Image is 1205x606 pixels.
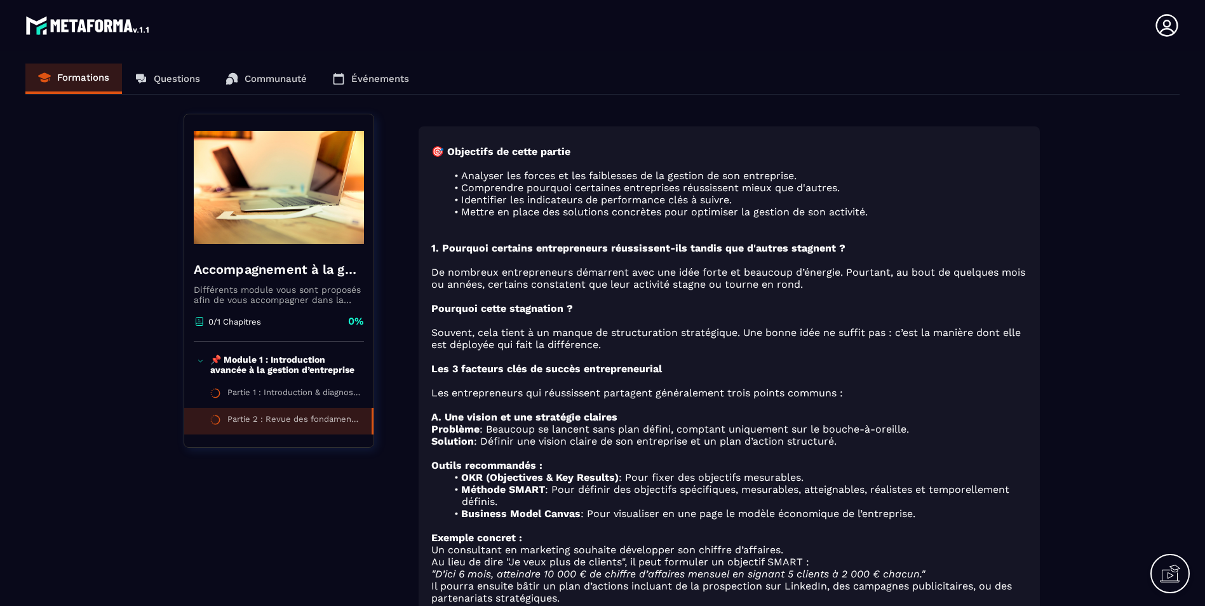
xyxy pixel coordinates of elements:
div: Partie 1 : Introduction & diagnostic rapide [227,387,361,401]
li: : Pour visualiser en une page le modèle économique de l’entreprise. [447,508,1027,520]
li: Mettre en place des solutions concrètes pour optimiser la gestion de son activité. [447,206,1027,218]
strong: Outils recommandés : [431,459,542,471]
li: : Pour définir des objectifs spécifiques, mesurables, atteignables, réalistes et temporellement d... [447,483,1027,508]
h4: Accompagnement à la gestion d'entreprise [194,260,364,278]
p: De nombreux entrepreneurs démarrent avec une idée forte et beaucoup d’énergie. Pourtant, au bout ... [431,266,1027,290]
p: Les entrepreneurs qui réussissent partagent généralement trois points communs : [431,387,1027,399]
strong: 1. Pourquoi certains entrepreneurs réussissent-ils tandis que d'autres stagnent ? [431,242,845,254]
p: Souvent, cela tient à un manque de structuration stratégique. Une bonne idée ne suffit pas : c’es... [431,327,1027,351]
strong: A. Une vision et une stratégie claires [431,411,617,423]
li: : Pour fixer des objectifs mesurables. [447,471,1027,483]
p: Il pourra ensuite bâtir un plan d’actions incluant de la prospection sur LinkedIn, des campagnes ... [431,580,1027,604]
strong: Problème [431,423,480,435]
strong: Pourquoi cette stagnation ? [431,302,573,314]
p: 📌 Module 1 : Introduction avancée à la gestion d’entreprise [210,354,361,375]
strong: Méthode SMART [461,483,545,495]
li: Analyser les forces et les faiblesses de la gestion de son entreprise. [447,170,1027,182]
img: banner [194,124,364,251]
strong: Les 3 facteurs clés de succès entrepreneurial [431,363,662,375]
strong: Business Model Canvas [461,508,581,520]
strong: OKR (Objectives & Key Results) [461,471,619,483]
p: Un consultant en marketing souhaite développer son chiffre d’affaires. [431,544,1027,556]
strong: 🎯 Objectifs de cette partie [431,145,570,158]
p: Au lieu de dire "Je veux plus de clients", il peut formuler un objectif SMART : [431,556,1027,568]
p: 0/1 Chapitres [208,317,261,327]
p: Différents module vous sont proposés afin de vous accompagner dans la gestion de votre entreprise... [194,285,364,305]
div: Partie 2 : Revue des fondamentaux : Forces et faiblesses de votre gestion d’entreprise [227,414,359,428]
li: Identifier les indicateurs de performance clés à suivre. [447,194,1027,206]
p: : Définir une vision claire de son entreprise et un plan d’action structuré. [431,435,1027,447]
li: Comprendre pourquoi certaines entreprises réussissent mieux que d'autres. [447,182,1027,194]
p: 0% [348,314,364,328]
strong: Solution [431,435,474,447]
img: logo [25,13,151,38]
em: "D’ici 6 mois, atteindre 10 000 € de chiffre d’affaires mensuel en signant 5 clients à 2 000 € ch... [431,568,925,580]
strong: Exemple concret : [431,532,522,544]
p: : Beaucoup se lancent sans plan défini, comptant uniquement sur le bouche-à-oreille. [431,423,1027,435]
